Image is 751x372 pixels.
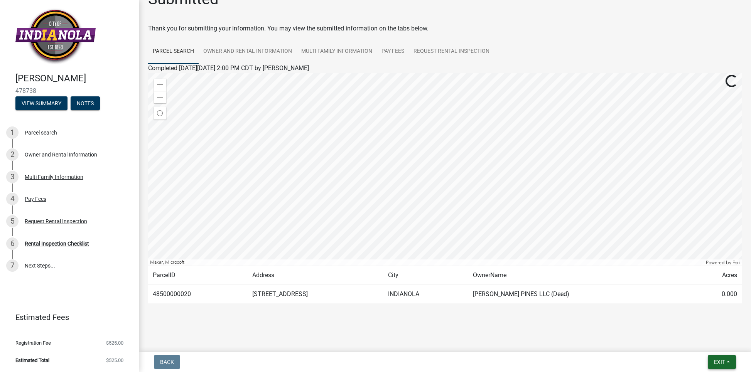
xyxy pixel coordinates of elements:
[25,152,97,157] div: Owner and Rental Information
[6,148,19,161] div: 2
[6,126,19,139] div: 1
[148,24,742,33] div: Thank you for submitting your information. You may view the submitted information on the tabs below.
[199,39,297,64] a: Owner and Rental Information
[15,87,123,94] span: 478738
[154,91,166,103] div: Zoom out
[25,241,89,246] div: Rental Inspection Checklist
[6,193,19,205] div: 4
[15,8,96,65] img: City of Indianola, Iowa
[148,259,704,266] div: Maxar, Microsoft
[383,285,468,304] td: INDIANOLA
[704,259,742,266] div: Powered by
[732,260,740,265] a: Esri
[15,358,49,363] span: Estimated Total
[15,96,68,110] button: View Summary
[148,39,199,64] a: Parcel search
[15,340,51,345] span: Registration Fee
[708,355,736,369] button: Exit
[714,359,725,365] span: Exit
[690,266,742,285] td: Acres
[160,359,174,365] span: Back
[409,39,494,64] a: Request Rental Inspection
[71,96,100,110] button: Notes
[6,310,127,325] a: Estimated Fees
[690,285,742,304] td: 0.000
[148,285,248,304] td: 48500000020
[6,171,19,183] div: 3
[6,259,19,272] div: 7
[148,64,309,72] span: Completed [DATE][DATE] 2:00 PM CDT by [PERSON_NAME]
[71,101,100,107] wm-modal-confirm: Notes
[106,358,123,363] span: $525.00
[297,39,377,64] a: Multi Family Information
[154,355,180,369] button: Back
[15,73,133,84] h4: [PERSON_NAME]
[148,266,248,285] td: ParcelID
[468,266,690,285] td: OwnerName
[154,79,166,91] div: Zoom in
[6,215,19,227] div: 5
[25,196,46,202] div: Pay Fees
[468,285,690,304] td: [PERSON_NAME] PINES LLC (Deed)
[106,340,123,345] span: $525.00
[25,219,87,224] div: Request Rental Inspection
[383,266,468,285] td: City
[25,130,57,135] div: Parcel search
[6,237,19,250] div: 6
[25,174,83,180] div: Multi Family Information
[15,101,68,107] wm-modal-confirm: Summary
[377,39,409,64] a: Pay Fees
[154,107,166,120] div: Find my location
[248,266,383,285] td: Address
[248,285,383,304] td: [STREET_ADDRESS]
